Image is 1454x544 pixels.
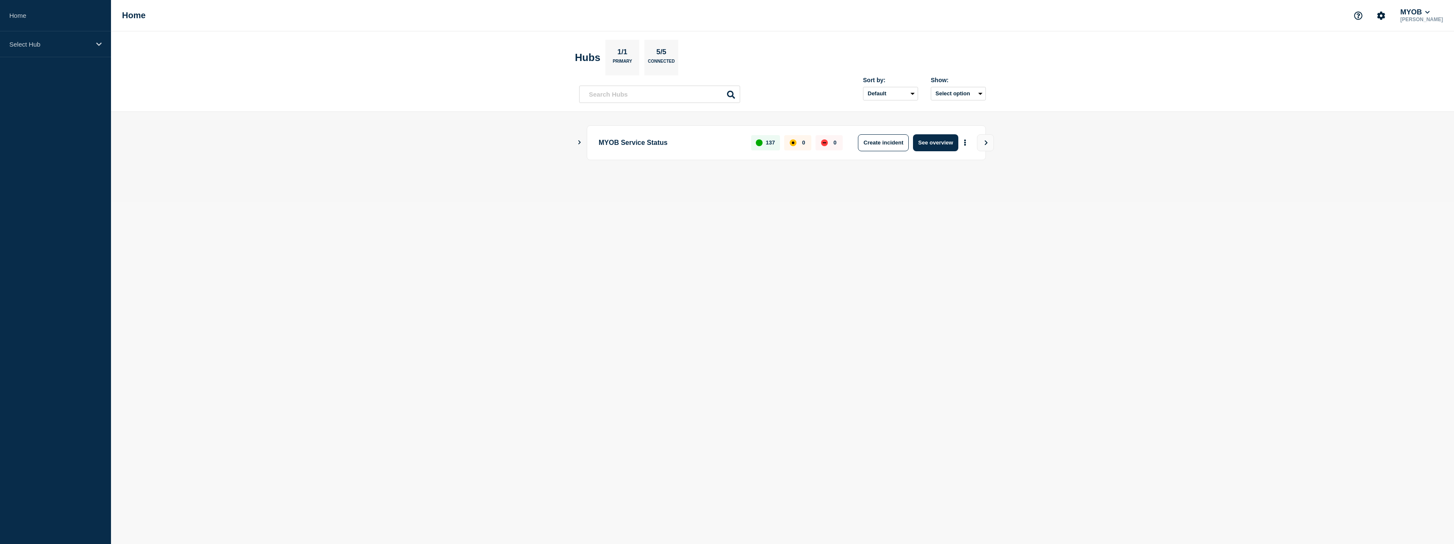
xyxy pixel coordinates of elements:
[1399,8,1432,17] button: MYOB
[579,86,740,103] input: Search Hubs
[648,59,674,68] p: Connected
[653,48,670,59] p: 5/5
[614,48,631,59] p: 1/1
[913,134,958,151] button: See overview
[863,77,918,83] div: Sort by:
[1372,7,1390,25] button: Account settings
[577,139,582,146] button: Show Connected Hubs
[790,139,796,146] div: affected
[613,59,632,68] p: Primary
[575,52,600,64] h2: Hubs
[1349,7,1367,25] button: Support
[9,41,91,48] p: Select Hub
[977,134,994,151] button: View
[931,87,986,100] button: Select option
[802,139,805,146] p: 0
[960,135,971,150] button: More actions
[122,11,146,20] h1: Home
[599,134,741,151] p: MYOB Service Status
[833,139,836,146] p: 0
[821,139,828,146] div: down
[756,139,763,146] div: up
[766,139,775,146] p: 137
[858,134,909,151] button: Create incident
[931,77,986,83] div: Show:
[863,87,918,100] select: Sort by
[1399,17,1445,22] p: [PERSON_NAME]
